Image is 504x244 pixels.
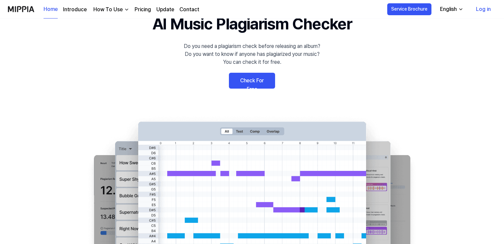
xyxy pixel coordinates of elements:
[152,12,352,36] h1: AI Music Plagiarism Checker
[156,6,174,14] a: Update
[435,3,467,16] button: English
[184,42,320,66] div: Do you need a plagiarism check before releasing an album? Do you want to know if anyone has plagi...
[92,6,129,14] button: How To Use
[387,3,431,15] button: Service Brochure
[124,7,129,12] img: down
[135,6,151,14] a: Pricing
[179,6,199,14] a: Contact
[44,0,58,19] a: Home
[92,6,124,14] div: How To Use
[439,5,458,13] div: English
[229,73,275,89] a: Check For Free
[63,6,87,14] a: Introduce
